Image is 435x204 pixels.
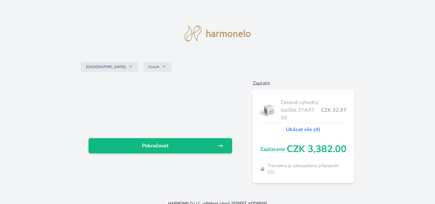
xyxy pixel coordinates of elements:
h6: Zaplatit [253,80,354,87]
span: Pokračovat [94,142,217,150]
span: CZK 3,382.00 [287,144,346,155]
button: Czech [143,62,172,72]
img: logo.svg [184,25,251,41]
img: start.jpg [260,102,278,118]
a: Ukázat vše (4) [286,126,320,133]
span: Czech [148,64,159,69]
span: Transakce je zabezpečena připojením SSL [267,163,346,175]
span: Zaplaceno [260,145,287,153]
a: Pokračovat [89,138,232,153]
button: [GEOGRAPHIC_DATA] [81,62,138,72]
span: Cenově výhodný balíček START 60 [281,99,321,122]
span: CZK 32.97 [321,106,346,114]
span: [GEOGRAPHIC_DATA] [86,64,126,69]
